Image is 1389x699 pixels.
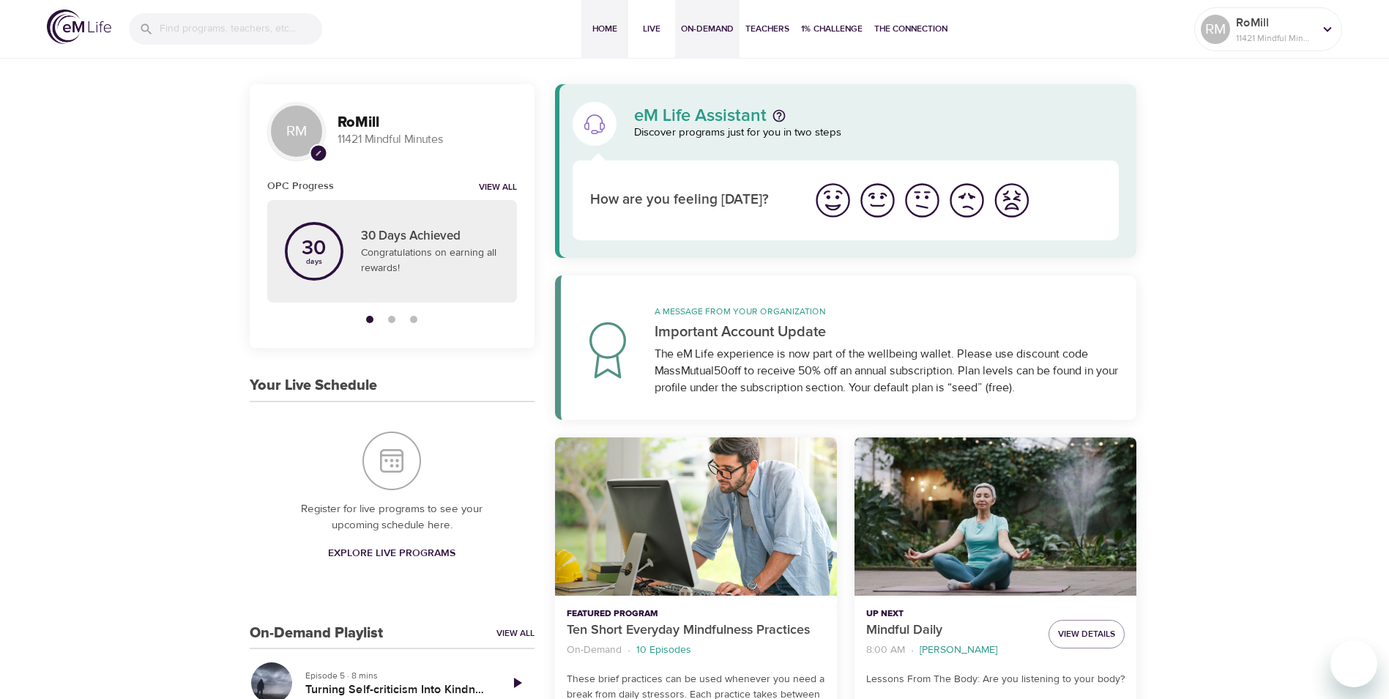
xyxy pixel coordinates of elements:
h6: OPC Progress [267,178,334,194]
div: RM [267,102,326,160]
button: I'm feeling bad [945,178,989,223]
button: I'm feeling good [855,178,900,223]
span: View Details [1058,626,1115,642]
img: eM Life Assistant [583,112,606,136]
p: Ten Short Everyday Mindfulness Practices [567,621,825,640]
button: Ten Short Everyday Mindfulness Practices [555,437,837,596]
span: Home [587,21,622,37]
button: I'm feeling ok [900,178,945,223]
p: Featured Program [567,607,825,621]
p: How are you feeling [DATE]? [590,190,793,211]
img: good [857,180,898,221]
span: The Connection [874,21,947,37]
a: Explore Live Programs [322,540,461,567]
h3: On-Demand Playlist [250,625,383,642]
span: 1% Challenge [801,21,863,37]
p: 11421 Mindful Minutes [338,131,517,148]
p: Lessons From The Body: Are you listening to your body? [866,672,1125,687]
p: [PERSON_NAME] [920,643,997,658]
span: Explore Live Programs [328,544,455,563]
p: On-Demand [567,643,622,658]
p: Discover programs just for you in two steps [634,125,1120,141]
nav: breadcrumb [866,640,1037,660]
p: Mindful Daily [866,621,1037,640]
p: 30 Days Achieved [361,227,499,246]
h3: RoMill [338,114,517,131]
p: Up Next [866,607,1037,621]
p: Episode 5 · 8 mins [305,669,488,682]
button: View Details [1049,620,1125,648]
h5: Turning Self-criticism Into Kindness [305,682,488,698]
p: Important Account Update [655,321,1120,343]
p: RoMill [1236,14,1314,32]
a: View all notifications [479,182,517,194]
img: bad [947,180,987,221]
img: ok [902,180,942,221]
img: worst [991,180,1032,221]
a: View All [496,627,535,640]
span: On-Demand [681,21,734,37]
button: I'm feeling worst [989,178,1034,223]
nav: breadcrumb [567,640,825,660]
input: Find programs, teachers, etc... [160,13,322,45]
p: Register for live programs to see your upcoming schedule here. [279,501,505,534]
div: RM [1201,15,1230,44]
p: eM Life Assistant [634,107,767,125]
p: 8:00 AM [866,643,905,658]
li: · [628,640,630,660]
p: 11421 Mindful Minutes [1236,32,1314,45]
h3: Your Live Schedule [250,377,377,394]
p: days [302,259,326,265]
span: Teachers [745,21,789,37]
iframe: Button to launch messaging window [1330,640,1377,687]
img: great [813,180,853,221]
li: · [911,640,914,660]
img: logo [47,10,111,44]
button: I'm feeling great [811,178,855,223]
p: Congratulations on earning all rewards! [361,245,499,276]
p: 10 Episodes [636,643,691,658]
p: A message from your organization [655,305,1120,318]
img: Your Live Schedule [362,432,421,490]
button: Mindful Daily [854,437,1136,596]
span: Live [634,21,669,37]
div: The eM Life experience is now part of the wellbeing wallet. Please use discount code MassMutual50... [655,346,1120,396]
p: 30 [302,238,326,259]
